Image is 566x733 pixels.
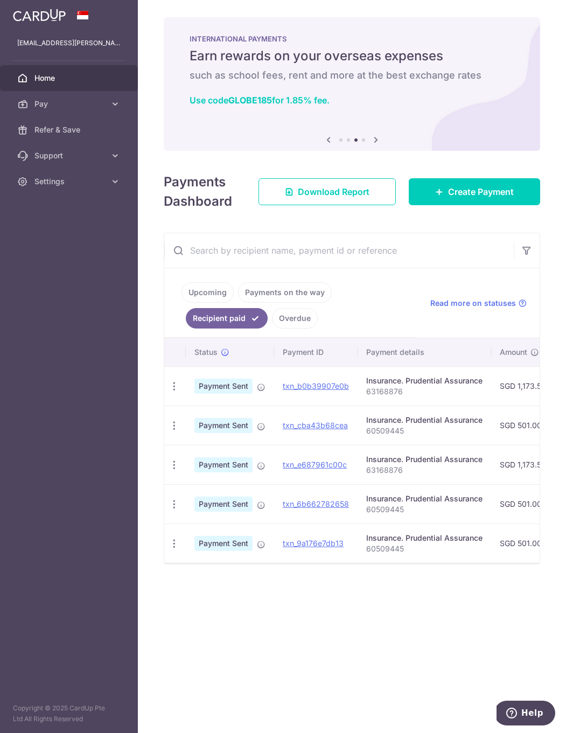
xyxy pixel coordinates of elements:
[366,415,483,425] div: Insurance. Prudential Assurance
[430,298,516,309] span: Read more on statuses
[283,381,349,390] a: txn_b0b39907e0b
[194,457,253,472] span: Payment Sent
[298,185,369,198] span: Download Report
[190,95,330,106] a: Use codeGLOBE185for 1.85% fee.
[283,539,344,548] a: txn_9a176e7db13
[13,9,66,22] img: CardUp
[194,379,253,394] span: Payment Sent
[186,308,268,329] a: Recipient paid
[283,499,349,508] a: txn_6b662782658
[194,418,253,433] span: Payment Sent
[491,523,555,563] td: SGD 501.00
[181,282,234,303] a: Upcoming
[366,493,483,504] div: Insurance. Prudential Assurance
[34,99,106,109] span: Pay
[491,406,555,445] td: SGD 501.00
[190,34,514,43] p: INTERNATIONAL PAYMENTS
[491,484,555,523] td: SGD 501.00
[358,338,491,366] th: Payment details
[491,366,555,406] td: SGD 1,173.50
[409,178,540,205] a: Create Payment
[366,533,483,543] div: Insurance. Prudential Assurance
[190,47,514,65] h5: Earn rewards on your overseas expenses
[34,150,106,161] span: Support
[164,172,239,211] h4: Payments Dashboard
[164,233,514,268] input: Search by recipient name, payment id or reference
[366,454,483,465] div: Insurance. Prudential Assurance
[430,298,527,309] a: Read more on statuses
[491,445,555,484] td: SGD 1,173.50
[497,701,555,728] iframe: Opens a widget where you can find more information
[194,497,253,512] span: Payment Sent
[448,185,514,198] span: Create Payment
[194,347,218,358] span: Status
[366,386,483,397] p: 63168876
[238,282,332,303] a: Payments on the way
[194,536,253,551] span: Payment Sent
[34,124,106,135] span: Refer & Save
[366,465,483,476] p: 63168876
[366,375,483,386] div: Insurance. Prudential Assurance
[283,421,348,430] a: txn_cba43b68cea
[272,308,318,329] a: Overdue
[366,504,483,515] p: 60509445
[366,543,483,554] p: 60509445
[34,73,106,83] span: Home
[190,69,514,82] h6: such as school fees, rent and more at the best exchange rates
[34,176,106,187] span: Settings
[274,338,358,366] th: Payment ID
[258,178,396,205] a: Download Report
[283,460,347,469] a: txn_e687961c00c
[17,38,121,48] p: [EMAIL_ADDRESS][PERSON_NAME][DOMAIN_NAME]
[366,425,483,436] p: 60509445
[164,17,540,151] img: International Payment Banner
[500,347,527,358] span: Amount
[228,95,272,106] b: GLOBE185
